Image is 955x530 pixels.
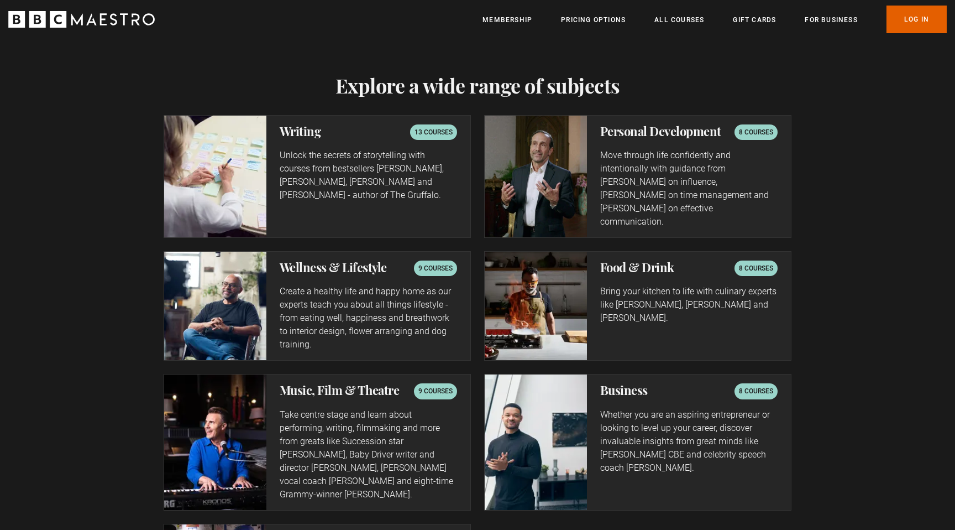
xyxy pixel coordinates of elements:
[280,408,457,501] p: Take centre stage and learn about performing, writing, filmmaking and more from greats like Succe...
[886,6,947,33] a: Log In
[418,386,453,397] p: 9 courses
[482,14,532,25] a: Membership
[600,149,778,228] p: Move through life confidently and intentionally with guidance from [PERSON_NAME] on influence, [P...
[482,6,947,33] nav: Primary
[600,124,721,138] h2: Personal Development
[733,14,776,25] a: Gift Cards
[418,263,453,274] p: 9 courses
[600,408,778,475] p: Whether you are an aspiring entrepreneur or looking to level up your career, discover invaluable ...
[414,127,453,138] p: 13 courses
[280,285,457,351] p: Create a healthy life and happy home as our experts teach you about all things lifestyle - from e...
[600,285,778,325] p: Bring your kitchen to life with culinary experts like [PERSON_NAME], [PERSON_NAME] and [PERSON_NA...
[600,261,674,274] h2: Food & Drink
[164,74,791,97] h2: Explore a wide range of subjects
[280,149,457,202] p: Unlock the secrets of storytelling with courses from bestsellers [PERSON_NAME], [PERSON_NAME], [P...
[654,14,704,25] a: All Courses
[280,124,321,138] h2: Writing
[805,14,857,25] a: For business
[8,11,155,28] svg: BBC Maestro
[280,261,387,274] h2: Wellness & Lifestyle
[561,14,626,25] a: Pricing Options
[739,127,773,138] p: 8 courses
[280,383,400,397] h2: Music, Film & Theatre
[739,386,773,397] p: 8 courses
[739,263,773,274] p: 8 courses
[600,383,648,397] h2: Business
